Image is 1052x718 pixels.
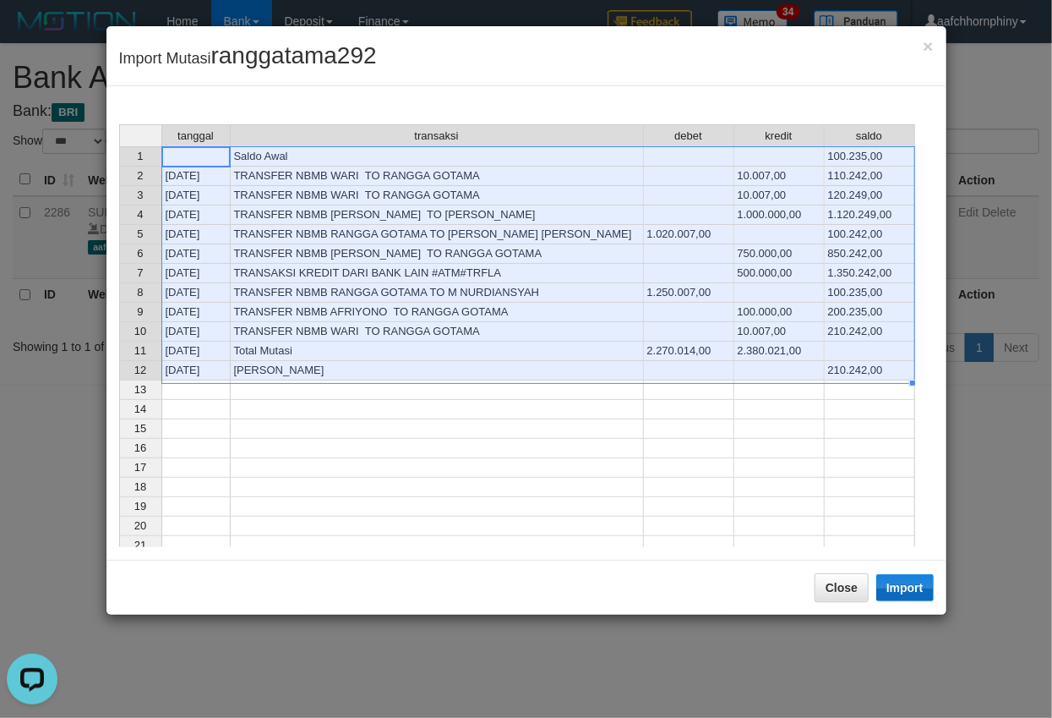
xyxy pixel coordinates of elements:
[161,342,231,361] td: [DATE]
[119,50,377,67] span: Import Mutasi
[137,266,143,279] span: 7
[137,247,143,260] span: 6
[231,303,644,322] td: TRANSFER NBMB AFRIYONO TO RANGGA GOTAMA
[825,244,915,264] td: 850.242,00
[734,322,825,342] td: 10.007,00
[825,186,915,206] td: 120.249,00
[644,225,734,244] td: 1.020.007,00
[734,167,825,186] td: 10.007,00
[923,36,933,56] span: ×
[137,150,143,162] span: 1
[674,130,702,142] span: debet
[134,383,146,396] span: 13
[825,264,915,283] td: 1.350.242,00
[231,264,644,283] td: TRANSAKSI KREDIT DARI BANK LAIN #ATM#TRFLA
[119,124,161,146] th: Select whole grid
[766,130,793,142] span: kredit
[134,422,146,435] span: 15
[177,130,214,142] span: tanggal
[734,303,825,322] td: 100.000,00
[414,130,458,142] span: transaksi
[161,186,231,206] td: [DATE]
[134,403,146,415] span: 14
[137,286,143,299] span: 8
[7,7,57,58] button: Open LiveChat chat widget
[134,344,146,357] span: 11
[825,322,915,342] td: 210.242,00
[231,206,644,225] td: TRANSFER NBMB [PERSON_NAME] TO [PERSON_NAME]
[137,208,143,221] span: 4
[231,146,644,167] td: Saldo Awal
[161,283,231,303] td: [DATE]
[231,283,644,303] td: TRANSFER NBMB RANGGA GOTAMA TO M NURDIANSYAH
[231,186,644,206] td: TRANSFER NBMB WARI TO RANGGA GOTAMA
[134,461,146,474] span: 17
[923,37,933,55] button: Close
[137,169,143,182] span: 2
[161,244,231,264] td: [DATE]
[825,283,915,303] td: 100.235,00
[825,303,915,322] td: 200.235,00
[825,206,915,225] td: 1.120.249,00
[161,206,231,225] td: [DATE]
[876,574,934,601] button: Import
[134,364,146,376] span: 12
[734,186,825,206] td: 10.007,00
[815,573,869,602] button: Close
[231,167,644,186] td: TRANSFER NBMB WARI TO RANGGA GOTAMA
[734,206,825,225] td: 1.000.000,00
[137,227,143,240] span: 5
[134,519,146,532] span: 20
[644,283,734,303] td: 1.250.007,00
[644,342,734,361] td: 2.270.014,00
[161,264,231,283] td: [DATE]
[231,322,644,342] td: TRANSFER NBMB WARI TO RANGGA GOTAMA
[161,167,231,186] td: [DATE]
[137,305,143,318] span: 9
[161,225,231,244] td: [DATE]
[856,130,882,142] span: saldo
[231,342,644,361] td: Total Mutasi
[161,361,231,381] td: [DATE]
[134,500,146,512] span: 19
[231,244,644,264] td: TRANSFER NBMB [PERSON_NAME] TO RANGGA GOTAMA
[134,480,146,493] span: 18
[161,322,231,342] td: [DATE]
[825,146,915,167] td: 100.235,00
[134,539,146,551] span: 21
[734,244,825,264] td: 750.000,00
[231,225,644,244] td: TRANSFER NBMB RANGGA GOTAMA TO [PERSON_NAME] [PERSON_NAME]
[825,225,915,244] td: 100.242,00
[134,441,146,454] span: 16
[161,303,231,322] td: [DATE]
[825,361,915,381] td: 210.242,00
[734,264,825,283] td: 500.000,00
[137,189,143,201] span: 3
[734,342,825,361] td: 2.380.021,00
[211,42,377,69] span: ranggatama292
[825,167,915,186] td: 110.242,00
[134,325,146,337] span: 10
[231,361,644,381] td: [PERSON_NAME]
